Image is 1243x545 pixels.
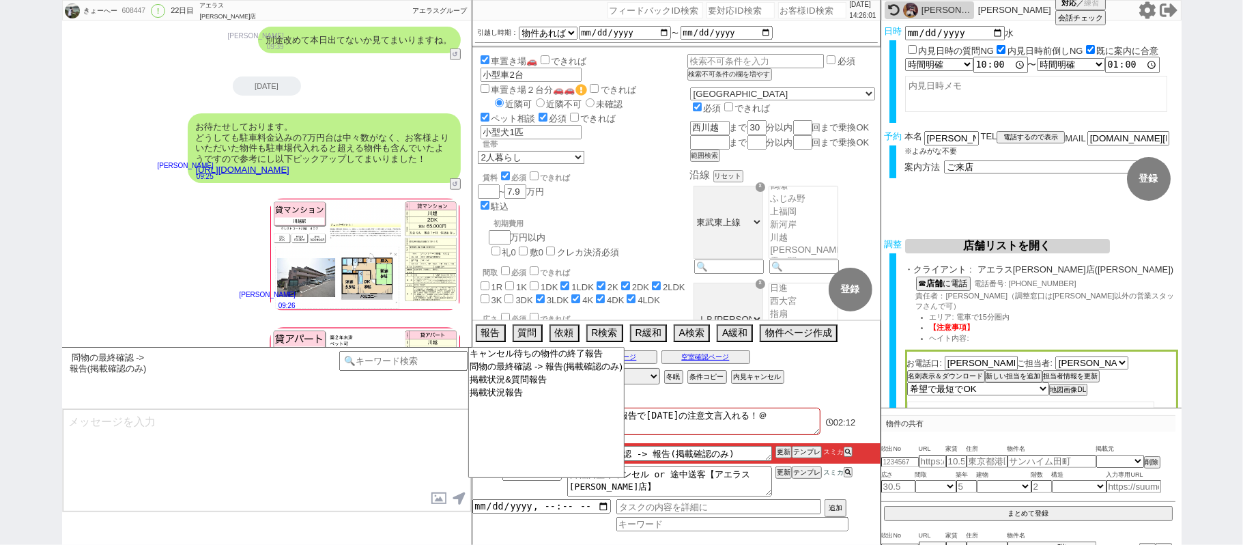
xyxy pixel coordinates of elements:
span: 水 [1005,28,1014,38]
input: キーワード [616,517,848,531]
label: 既に案内に合意 [1097,46,1159,56]
input: 1234567 [881,457,919,467]
span: 家賃 [946,444,967,455]
span: 吹出No [881,444,919,455]
label: 内見日時前倒しNG [1008,46,1083,56]
label: 〜 [672,29,679,37]
option: ふじみ野 [769,193,838,206]
label: 内見日時の質問NG [919,46,995,56]
span: お電話口: [907,359,942,368]
span: 本名 [905,131,923,145]
div: 別途改めて本日出てないか見てまいりますね。 [258,27,461,54]
button: 更新 [775,446,792,458]
div: ! [151,4,165,18]
img: a4f5ddc9-5955-42e7-a247-07b978826cd3.jpg [270,327,461,441]
p: 09:26 [240,301,296,311]
option: 日進 [769,282,838,295]
span: 吹出No [881,531,919,542]
input: 30.5 [881,480,915,493]
option: 新河岸 [769,219,838,232]
span: ・クライアント : [905,264,972,275]
span: ※よみがな不要 [905,147,958,155]
button: 質問 [513,324,543,342]
p: 14:26:01 [850,10,876,21]
span: URL [919,444,946,455]
span: MAIL [1065,133,1085,143]
option: 鶴瀬 [769,180,838,193]
button: 空室確認ページ [661,350,750,364]
input: 東京都港区海岸３ [967,455,1008,468]
option: 指扇 [769,308,838,321]
span: 広さ [881,470,915,481]
input: お客様ID検索 [778,2,846,18]
button: 電話するので表示 [997,131,1065,143]
span: 責任者：[PERSON_NAME]（調整窓口は[PERSON_NAME]以外の営業スタッフさんで可） [916,292,1175,311]
span: 案内方法 [905,162,941,172]
span: 間取 [915,470,956,481]
span: 構造 [1052,470,1106,481]
option: キャンセル待ちの物件の終了報告 [469,348,625,361]
option: 掲載状況報告 [469,387,625,400]
button: ↺ [450,48,461,60]
option: 上福岡 [769,206,838,219]
span: 02:12 [833,417,856,428]
div: [PERSON_NAME] [921,5,971,16]
span: 家賃 [946,531,967,542]
span: 問物の最終確認 -> 報告(掲載確認のみ) [69,352,147,374]
span: スミカ [822,469,844,476]
button: 担当者情報を更新 [1042,370,1100,382]
input: ペットの種類・匹数 [481,125,582,139]
span: 掲載元 [1096,444,1115,455]
p: 09:25 [158,171,214,182]
span: 電話番号: [PHONE_NUMBER] [975,279,1076,288]
span: 日時 [884,26,902,36]
p: [PERSON_NAME] [978,5,1051,16]
button: 更新 [775,466,792,479]
div: 608447 [118,5,149,16]
button: テンプレ [792,466,822,479]
span: 会話チェック [1058,13,1103,23]
p: [PERSON_NAME] [158,160,214,171]
span: 調整 [884,239,902,249]
span: アエラス[PERSON_NAME]店([PERSON_NAME]) [977,264,1178,275]
option: 霞ヶ関 [769,255,838,268]
span: エリア: 電車で15分圏内 [930,313,1010,321]
option: 川越 [769,232,838,244]
button: 追加 [825,499,846,517]
span: 建物 [977,470,1031,481]
input: 要対応ID検索 [706,2,775,18]
input: フィードバックID検索 [608,2,703,18]
div: きょーへー [82,5,118,16]
button: 冬眠 [664,370,683,384]
button: A緩和 [717,324,753,342]
button: R検索 [586,324,623,342]
button: 会話チェック [1055,10,1106,25]
button: ↺ [450,178,461,190]
button: 名刺表示＆ダウンロード [907,370,985,382]
input: 車種など [481,68,582,82]
input: タスクの内容を詳細に [616,499,821,514]
input: 5 [956,480,977,493]
span: 住所 [967,531,1008,542]
button: 登録 [1127,157,1171,201]
input: 2 [1031,480,1052,493]
button: 地図画像DL [1049,384,1088,396]
button: 新しい担当を追加 [985,370,1042,382]
input: https://suumo.jp/chintai/jnc_000022489271 [919,455,946,468]
span: アエラスグループ [413,7,468,14]
span: 【注意事項】 [930,323,975,331]
span: 入力専用URL [1106,470,1161,481]
img: 0h5-sslAqMagJeCkfIm5oUfS5aaWh9ezMQc2UkYD5ZNTJlOSkAd20hbGoOYWJkM3oBdzx2Zm5dNDZSGR1kQFyWNlk6NDVnPil... [65,3,80,18]
input: https://suumo.jp/chintai/jnc_000022489271 [1106,480,1161,493]
p: [PERSON_NAME] [240,290,296,301]
option: 掲載状況&質問報告 [469,374,625,387]
button: テンプレ [792,446,822,458]
span: URL [919,531,946,542]
div: お待たせしております。 どうしても駐車料金込みの7万円台は中々数がなく、お客様よりいただいた物件も駐車場代入れると超える物件も含んでいたようですので参考にし以下ピックアップしてまいりました！ [188,113,461,183]
button: 報告 [476,324,506,342]
span: 物件名 [1008,444,1096,455]
button: R緩和 [630,324,667,342]
div: [DATE] [233,76,301,96]
button: ☎店舗に電話 [916,277,971,291]
button: 条件コピー [687,370,727,384]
